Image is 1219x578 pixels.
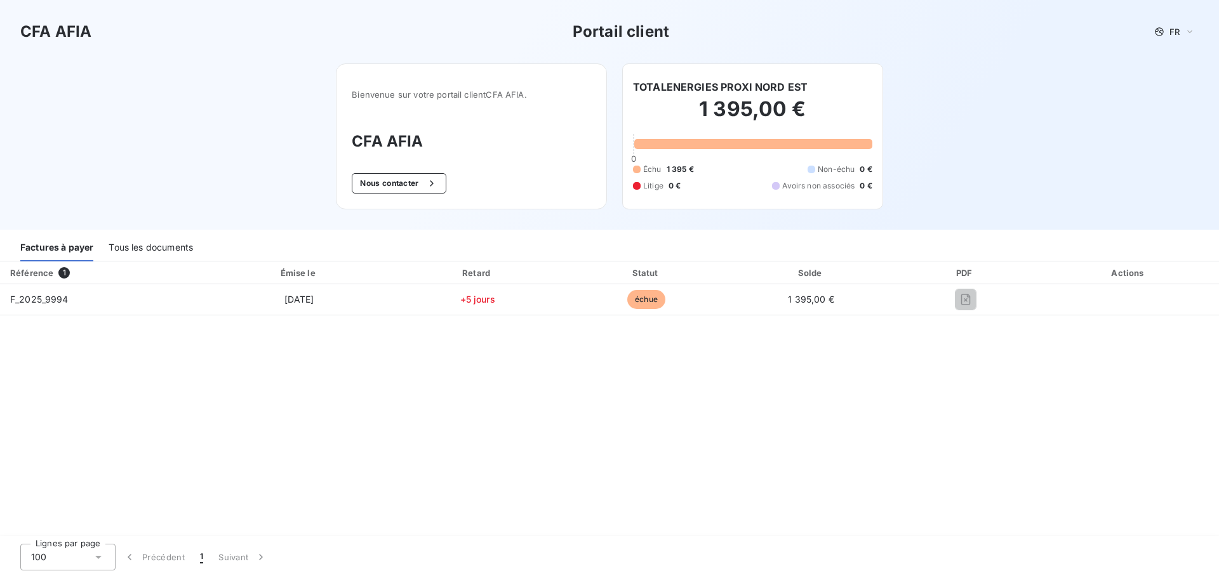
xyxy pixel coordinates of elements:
span: 100 [31,551,46,563]
div: Actions [1041,266,1216,279]
span: Litige [643,180,663,192]
h3: CFA AFIA [352,130,591,153]
div: Solde [732,266,889,279]
span: 1 395 € [667,164,694,175]
span: 0 € [860,164,872,175]
span: Bienvenue sur votre portail client CFA AFIA . [352,89,591,100]
div: Référence [10,268,53,278]
div: Tous les documents [109,235,193,261]
span: 0 € [669,180,681,192]
h6: TOTALENERGIES PROXI NORD EST [633,79,808,95]
span: 1 395,00 € [788,294,834,305]
h3: CFA AFIA [20,20,91,43]
span: échue [627,290,665,309]
h2: 1 395,00 € [633,96,872,135]
span: [DATE] [284,294,314,305]
button: Suivant [211,544,275,570]
span: Avoirs non associés [782,180,855,192]
span: FR [1169,27,1180,37]
span: +5 jours [460,294,495,305]
div: Émise le [209,266,390,279]
button: Précédent [116,544,192,570]
span: Non-échu [818,164,855,175]
div: Retard [395,266,561,279]
div: Factures à payer [20,235,93,261]
span: 0 [631,154,636,164]
button: 1 [192,544,211,570]
div: Statut [566,266,728,279]
button: Nous contacter [352,173,446,194]
span: 1 [200,551,203,563]
span: 1 [58,267,70,279]
div: PDF [895,266,1036,279]
span: Échu [643,164,662,175]
span: F_2025_9994 [10,294,69,305]
span: 0 € [860,180,872,192]
h3: Portail client [573,20,669,43]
